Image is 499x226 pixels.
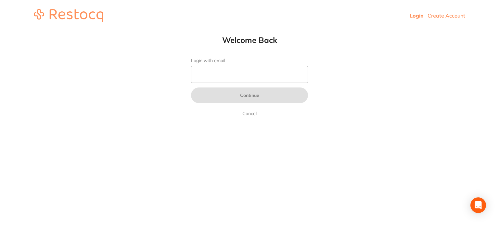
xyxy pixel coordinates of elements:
[191,87,308,103] button: Continue
[191,58,308,63] label: Login with email
[470,197,486,213] div: Open Intercom Messenger
[34,9,103,22] img: restocq_logo.svg
[178,35,321,45] h1: Welcome Back
[410,12,424,19] a: Login
[428,12,465,19] a: Create Account
[241,110,258,117] a: Cancel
